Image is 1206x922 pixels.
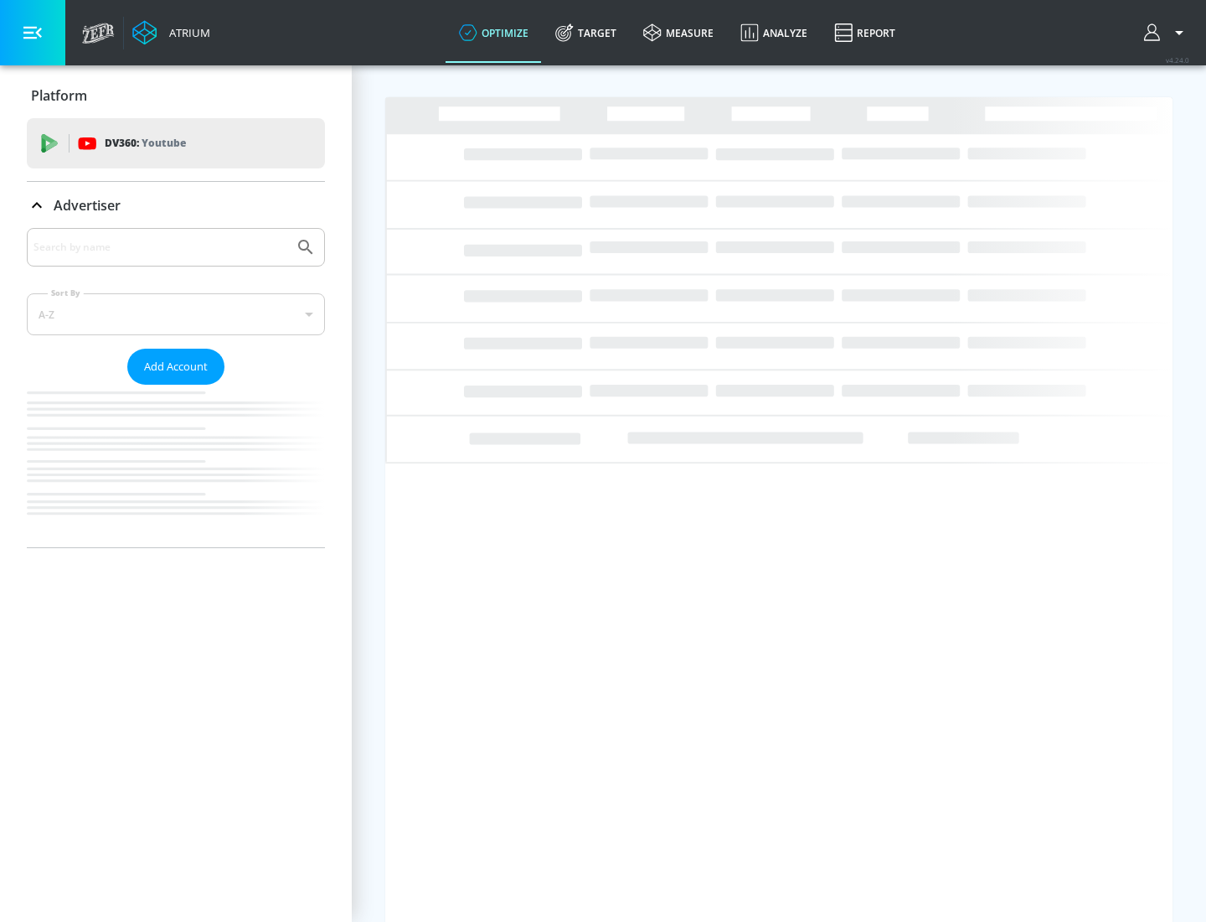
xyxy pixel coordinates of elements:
[27,293,325,335] div: A-Z
[31,86,87,105] p: Platform
[27,72,325,119] div: Platform
[54,196,121,215] p: Advertiser
[142,134,186,152] p: Youtube
[1166,55,1189,65] span: v 4.24.0
[48,287,84,298] label: Sort By
[27,228,325,547] div: Advertiser
[33,236,287,258] input: Search by name
[27,118,325,168] div: DV360: Youtube
[727,3,821,63] a: Analyze
[630,3,727,63] a: measure
[821,3,909,63] a: Report
[105,134,186,153] p: DV360:
[446,3,542,63] a: optimize
[132,20,210,45] a: Atrium
[144,357,208,376] span: Add Account
[162,25,210,40] div: Atrium
[27,182,325,229] div: Advertiser
[127,349,224,385] button: Add Account
[542,3,630,63] a: Target
[27,385,325,547] nav: list of Advertiser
